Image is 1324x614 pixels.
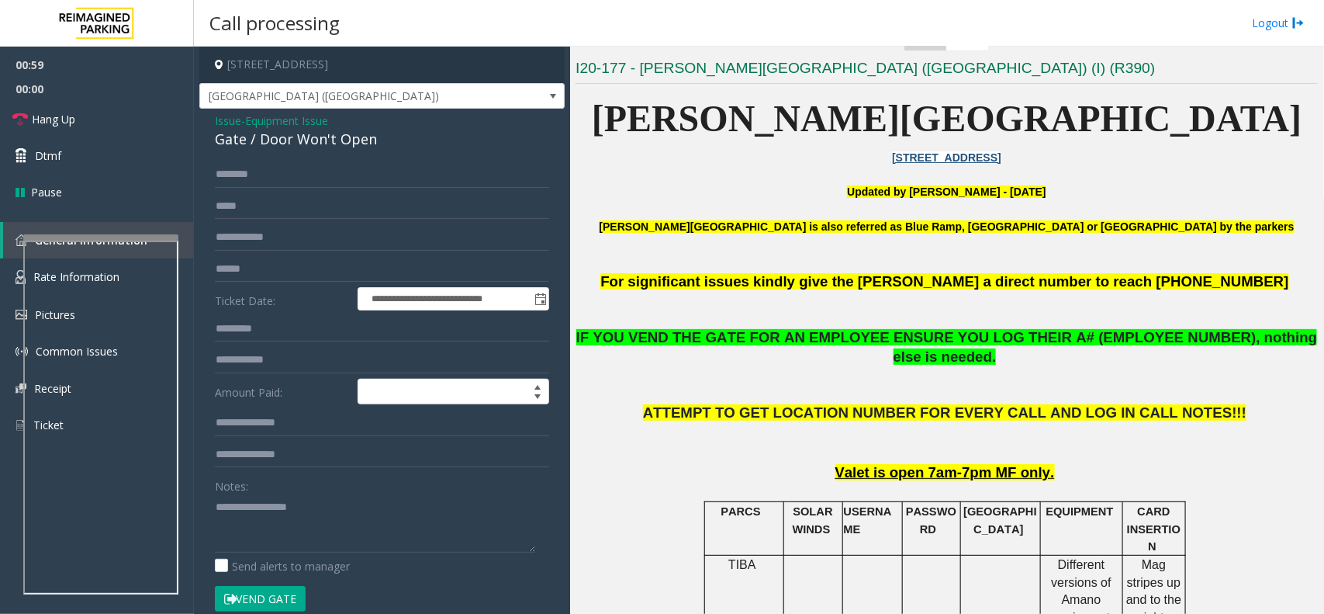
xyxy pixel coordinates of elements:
label: Notes: [215,473,248,494]
span: TIBA [728,558,756,571]
a: General Information [3,222,194,258]
img: 'icon' [16,345,28,358]
div: Gate / Door Won't Open [215,129,549,150]
span: EQUIPMENT [1046,505,1114,518]
span: PASSWORD [906,505,956,535]
span: Issue [215,113,241,129]
img: 'icon' [16,383,26,394]
span: Equipment Issue [245,113,328,129]
span: [GEOGRAPHIC_DATA] ([GEOGRAPHIC_DATA]) [200,84,491,109]
span: [PERSON_NAME][GEOGRAPHIC_DATA] [592,98,1302,139]
span: Increase value [527,380,548,392]
span: General Information [35,233,147,248]
img: 'icon' [16,234,27,246]
b: [PERSON_NAME][GEOGRAPHIC_DATA] is also referred as Blue Ramp, [GEOGRAPHIC_DATA] or [GEOGRAPHIC_DA... [600,220,1295,233]
span: Hang Up [32,111,75,127]
span: IF YOU VEND THE GATE FOR AN EMPLOYEE ENSURE YOU LOG THEIR A# (EMPLOYEE NUMBER), nothing else is n... [576,329,1318,365]
img: 'icon' [16,418,26,432]
h3: I20-177 - [PERSON_NAME][GEOGRAPHIC_DATA] ([GEOGRAPHIC_DATA]) (I) (R390) [576,58,1318,84]
span: PARCS [721,505,760,518]
label: Send alerts to manager [215,558,350,574]
span: SOLAR WINDS [793,505,833,535]
a: [STREET_ADDRESS] [892,151,1001,164]
font: Updated by [PERSON_NAME] - [DATE] [847,186,1046,198]
span: . [992,349,996,365]
span: Decrease value [527,392,548,404]
span: [GEOGRAPHIC_DATA] [963,505,1036,535]
span: Dtmf [35,147,61,164]
span: USERNAME [844,505,892,535]
span: Valet is open 7am-7pm MF only. [835,464,1055,480]
a: Logout [1252,15,1305,31]
span: - [241,113,328,128]
label: Ticket Date: [211,287,354,310]
button: Vend Gate [215,586,306,612]
h3: Call processing [202,4,347,42]
span: For significant issues kindly give the [PERSON_NAME] a direct number to reach [PHONE_NUMBER] [600,273,1288,290]
span: Pause [31,184,62,200]
label: Amount Paid: [211,379,354,405]
img: 'icon' [16,270,26,284]
h4: [STREET_ADDRESS] [199,47,565,83]
span: ATTEMPT TO GET LOCATION NUMBER FOR EVERY CALL AND LOG IN CALL NOTES!!! [643,404,1246,421]
img: 'icon' [16,310,27,320]
span: Toggle popup [531,288,548,310]
img: logout [1292,15,1305,31]
span: CARD INSERTION [1127,505,1181,553]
